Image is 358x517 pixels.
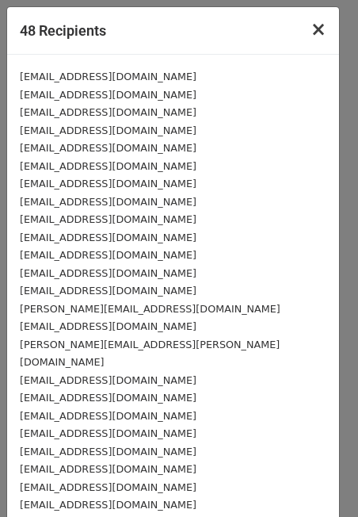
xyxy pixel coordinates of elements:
small: [PERSON_NAME][EMAIL_ADDRESS][DOMAIN_NAME] [20,303,280,315]
small: [EMAIL_ADDRESS][DOMAIN_NAME] [20,213,196,225]
small: [EMAIL_ADDRESS][DOMAIN_NAME] [20,232,196,243]
iframe: Chat Widget [279,441,358,517]
button: Close [298,7,339,52]
small: [EMAIL_ADDRESS][DOMAIN_NAME] [20,71,196,82]
small: [EMAIL_ADDRESS][DOMAIN_NAME] [20,320,196,332]
small: [EMAIL_ADDRESS][DOMAIN_NAME] [20,249,196,261]
small: [PERSON_NAME][EMAIL_ADDRESS][PERSON_NAME][DOMAIN_NAME] [20,339,280,369]
h5: 48 Recipients [20,20,106,41]
span: × [310,18,326,40]
small: [EMAIL_ADDRESS][DOMAIN_NAME] [20,124,196,136]
small: [EMAIL_ADDRESS][DOMAIN_NAME] [20,374,196,386]
small: [EMAIL_ADDRESS][DOMAIN_NAME] [20,285,196,297]
small: [EMAIL_ADDRESS][DOMAIN_NAME] [20,196,196,208]
small: [EMAIL_ADDRESS][DOMAIN_NAME] [20,410,196,422]
small: [EMAIL_ADDRESS][DOMAIN_NAME] [20,427,196,439]
small: [EMAIL_ADDRESS][DOMAIN_NAME] [20,142,196,154]
small: [EMAIL_ADDRESS][DOMAIN_NAME] [20,267,196,279]
small: [EMAIL_ADDRESS][DOMAIN_NAME] [20,89,196,101]
small: [EMAIL_ADDRESS][DOMAIN_NAME] [20,446,196,458]
small: [EMAIL_ADDRESS][DOMAIN_NAME] [20,178,196,190]
small: [EMAIL_ADDRESS][DOMAIN_NAME] [20,392,196,404]
small: [EMAIL_ADDRESS][DOMAIN_NAME] [20,463,196,475]
small: [EMAIL_ADDRESS][DOMAIN_NAME] [20,160,196,172]
small: [EMAIL_ADDRESS][DOMAIN_NAME] [20,481,196,493]
small: [EMAIL_ADDRESS][DOMAIN_NAME] [20,499,196,511]
small: [EMAIL_ADDRESS][DOMAIN_NAME] [20,106,196,118]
